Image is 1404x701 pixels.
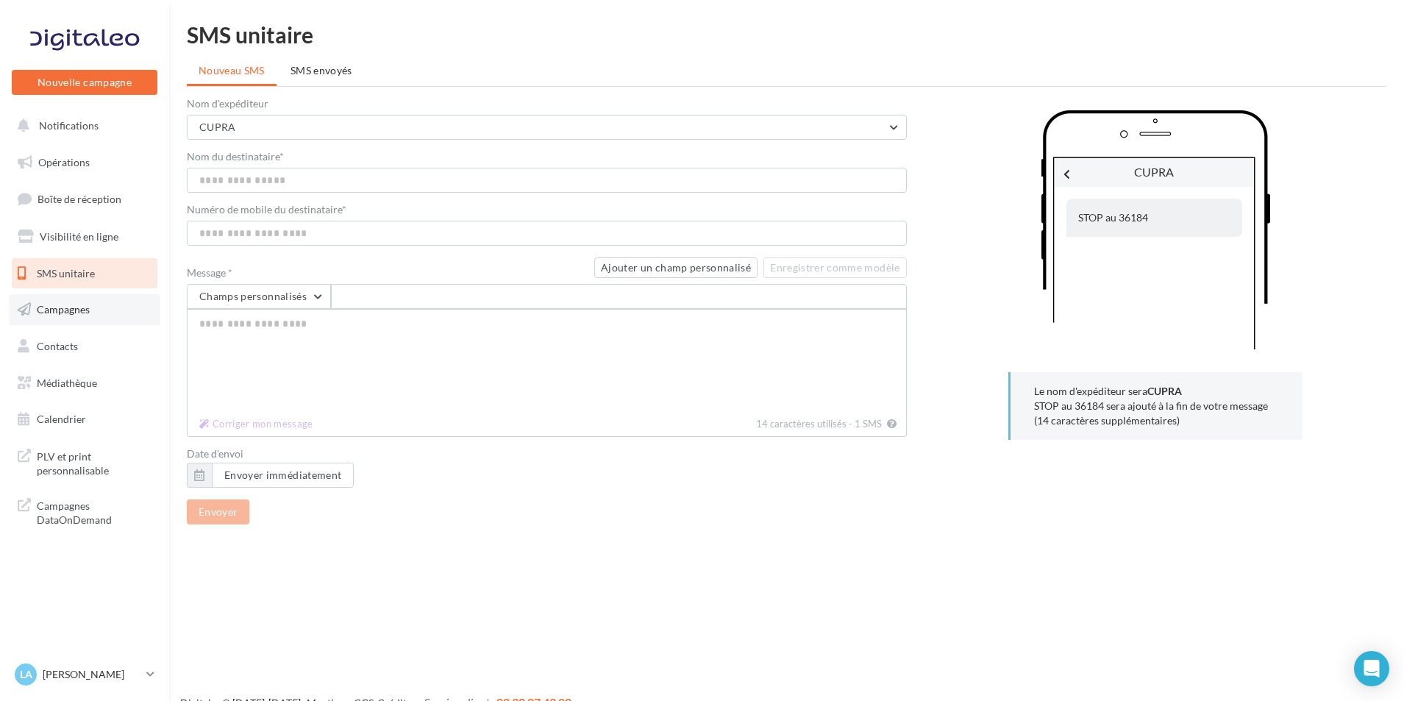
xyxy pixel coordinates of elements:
[37,446,152,478] span: PLV et print personnalisable
[1034,384,1279,428] p: Le nom d'expéditeur sera STOP au 36184 sera ajouté à la fin de votre message (14 caractères suppl...
[212,463,354,488] button: Envoyer immédiatement
[199,121,236,133] span: CUPRA
[187,99,907,109] label: Nom d'expéditeur
[756,418,852,430] span: 14 caractères utilisés -
[9,404,160,435] a: Calendrier
[9,490,160,533] a: Campagnes DataOnDemand
[37,266,95,279] span: SMS unitaire
[9,110,154,141] button: Notifications
[37,377,97,389] span: Médiathèque
[39,119,99,132] span: Notifications
[9,331,160,362] a: Contacts
[594,257,758,278] button: Ajouter un champ personnalisé
[38,193,121,205] span: Boîte de réception
[187,24,1386,46] div: SMS unitaire
[187,463,354,488] button: Envoyer immédiatement
[1134,165,1174,179] span: CUPRA
[37,413,86,425] span: Calendrier
[193,415,319,433] button: 14 caractères utilisés - 1 SMS
[38,156,90,168] span: Opérations
[20,667,32,682] span: La
[187,268,588,278] label: Message *
[884,415,899,433] button: Corriger mon message 14 caractères utilisés - 1 SMS
[9,183,160,215] a: Boîte de réception
[291,64,352,76] span: SMS envoyés
[1354,651,1389,686] div: Open Intercom Messenger
[9,294,160,325] a: Campagnes
[187,115,907,140] button: CUPRA
[187,152,907,162] label: Nom du destinataire
[9,258,160,289] a: SMS unitaire
[12,661,157,688] a: La [PERSON_NAME]
[1066,199,1242,237] div: STOP au 36184
[855,418,882,430] span: 1 SMS
[763,257,906,278] button: Enregistrer comme modèle
[9,147,160,178] a: Opérations
[12,70,157,95] button: Nouvelle campagne
[37,340,78,352] span: Contacts
[187,499,249,524] button: Envoyer
[9,221,160,252] a: Visibilité en ligne
[187,204,907,215] label: Numéro de mobile du destinataire
[187,449,907,459] label: Date d'envoi
[187,284,331,309] button: Champs personnalisés
[37,496,152,527] span: Campagnes DataOnDemand
[43,667,140,682] p: [PERSON_NAME]
[1147,385,1182,397] b: CUPRA
[40,230,118,243] span: Visibilité en ligne
[9,368,160,399] a: Médiathèque
[37,303,90,316] span: Campagnes
[9,441,160,484] a: PLV et print personnalisable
